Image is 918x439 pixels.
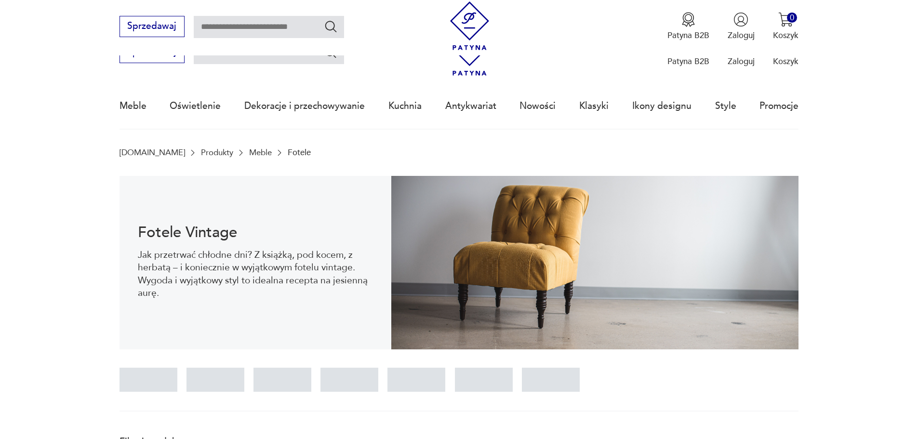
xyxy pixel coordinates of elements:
img: Ikona koszyka [778,12,793,27]
button: 0Koszyk [773,12,798,41]
a: Antykwariat [445,84,496,128]
a: Kuchnia [388,84,422,128]
a: Promocje [759,84,798,128]
a: Ikona medaluPatyna B2B [667,12,709,41]
button: Patyna B2B [667,12,709,41]
a: Oświetlenie [170,84,221,128]
a: Ikony designu [632,84,692,128]
img: Ikona medalu [681,12,696,27]
a: Nowości [519,84,556,128]
p: Fotele [288,148,311,157]
a: [DOMAIN_NAME] [120,148,185,157]
p: Patyna B2B [667,30,709,41]
img: Patyna - sklep z meblami i dekoracjami vintage [445,1,494,50]
p: Zaloguj [728,56,755,67]
h1: Fotele Vintage [138,226,373,239]
p: Jak przetrwać chłodne dni? Z książką, pod kocem, z herbatą – i koniecznie w wyjątkowym fotelu vin... [138,249,373,300]
a: Produkty [201,148,233,157]
button: Szukaj [324,19,338,33]
img: Ikonka użytkownika [733,12,748,27]
button: Szukaj [324,45,338,59]
p: Patyna B2B [667,56,709,67]
button: Sprzedawaj [120,16,185,37]
a: Dekoracje i przechowywanie [244,84,365,128]
a: Klasyki [579,84,609,128]
a: Meble [249,148,272,157]
img: 9275102764de9360b0b1aa4293741aa9.jpg [391,176,799,349]
p: Koszyk [773,56,798,67]
a: Style [715,84,736,128]
p: Zaloguj [728,30,755,41]
p: Koszyk [773,30,798,41]
button: Zaloguj [728,12,755,41]
div: 0 [787,13,797,23]
a: Sprzedawaj [120,23,185,31]
a: Sprzedawaj [120,49,185,57]
a: Meble [120,84,146,128]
